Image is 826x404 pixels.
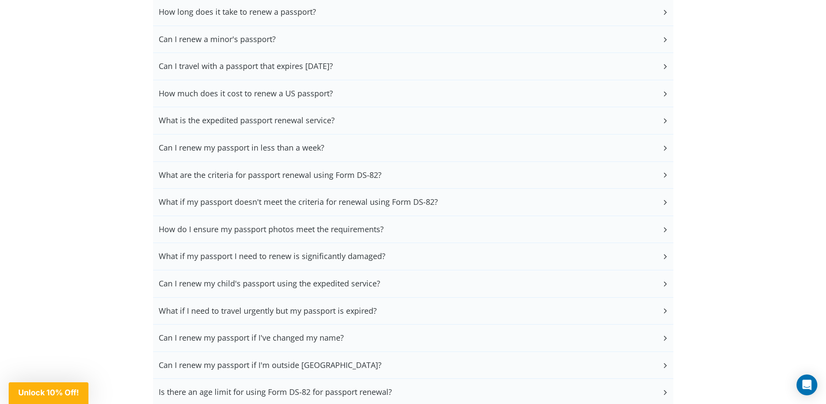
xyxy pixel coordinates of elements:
h3: Is there an age limit for using Form DS-82 for passport renewal? [159,388,392,397]
h3: How much does it cost to renew a US passport? [159,89,333,99]
h3: Can I renew my passport if I've changed my name? [159,333,344,343]
h3: What if my passport I need to renew is significantly damaged? [159,252,385,261]
h3: How long does it take to renew a passport? [159,7,316,17]
h3: What if I need to travel urgently but my passport is expired? [159,306,377,316]
h3: Can I renew a minor's passport? [159,35,276,44]
h3: Can I renew my passport if I'm outside [GEOGRAPHIC_DATA]? [159,361,382,370]
h3: What are the criteria for passport renewal using Form DS-82? [159,171,382,180]
div: Unlock 10% Off! [9,382,88,404]
h3: Can I travel with a passport that expires [DATE]? [159,62,333,71]
div: Open Intercom Messenger [797,374,817,395]
span: Unlock 10% Off! [18,388,79,397]
h3: Can I renew my child's passport using the expedited service? [159,279,380,289]
h3: How do I ensure my passport photos meet the requirements? [159,225,384,234]
h3: What if my passport doesn't meet the criteria for renewal using Form DS-82? [159,197,438,207]
h3: Can I renew my passport in less than a week? [159,143,324,153]
h3: What is the expedited passport renewal service? [159,116,335,125]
